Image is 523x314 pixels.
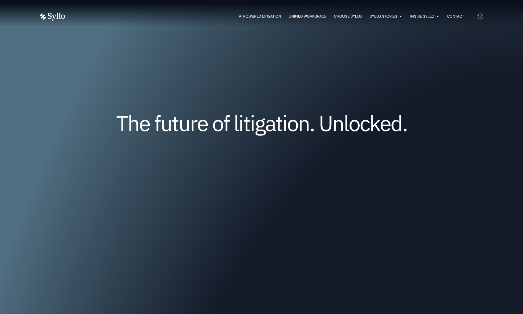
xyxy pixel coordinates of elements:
a: Contact [447,14,464,19]
a: Choose Syllo [334,14,362,19]
img: Vector [40,13,65,21]
a: Inside Syllo [410,14,434,19]
div: Menu Toggle [77,14,464,19]
nav: Menu [77,14,464,19]
h1: The future of litigation. Unlocked. [77,113,447,133]
a: Unified Workspace [289,14,326,19]
a: Syllo Stories [370,14,397,19]
a: AI Powered Litigation [239,14,281,19]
